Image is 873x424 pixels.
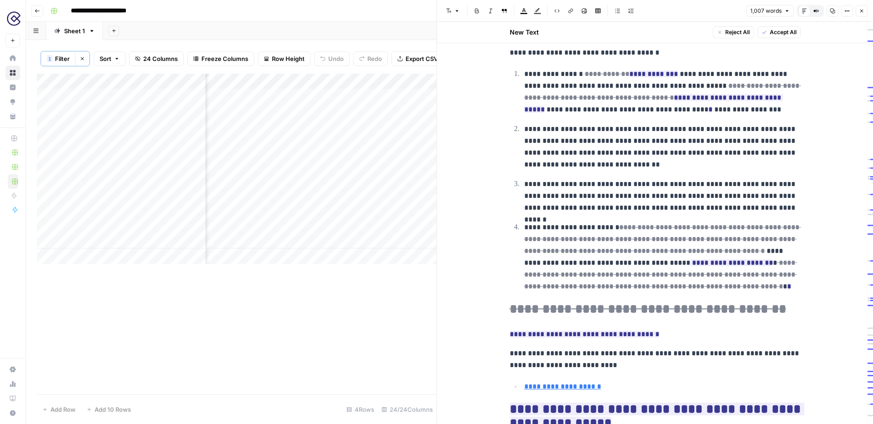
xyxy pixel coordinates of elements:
span: Sort [100,54,111,63]
button: Reject All [713,26,754,38]
button: Export CSV [391,51,444,66]
a: Browse [5,66,20,80]
button: Undo [314,51,350,66]
button: Freeze Columns [187,51,254,66]
span: 1 [48,55,51,62]
button: Sort [94,51,125,66]
img: Contentsquare Logo [5,10,22,27]
div: Sheet 1 [64,26,85,35]
button: Accept All [758,26,801,38]
a: Learning Hub [5,391,20,406]
span: Freeze Columns [201,54,248,63]
div: 4 Rows [343,402,378,417]
button: 1Filter [41,51,75,66]
span: Row Height [272,54,305,63]
span: Filter [55,54,70,63]
h2: New Text [510,28,539,37]
a: Your Data [5,109,20,124]
span: Add Row [50,405,75,414]
button: Redo [353,51,388,66]
span: 24 Columns [143,54,178,63]
span: 1,007 words [750,7,782,15]
button: 1,007 words [746,5,794,17]
button: 24 Columns [129,51,184,66]
button: Help + Support [5,406,20,420]
button: Row Height [258,51,311,66]
a: Settings [5,362,20,377]
span: Undo [328,54,344,63]
button: Add 10 Rows [81,402,136,417]
span: Add 10 Rows [95,405,131,414]
div: 24/24 Columns [378,402,436,417]
div: 1 [47,55,52,62]
button: Add Row [37,402,81,417]
span: Redo [367,54,382,63]
span: Export CSV [406,54,438,63]
span: Accept All [770,28,797,36]
span: Reject All [725,28,750,36]
a: Opportunities [5,95,20,109]
a: Usage [5,377,20,391]
a: Sheet 1 [46,22,103,40]
button: Workspace: Contentsquare [5,7,20,30]
a: Home [5,51,20,66]
a: Insights [5,80,20,95]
